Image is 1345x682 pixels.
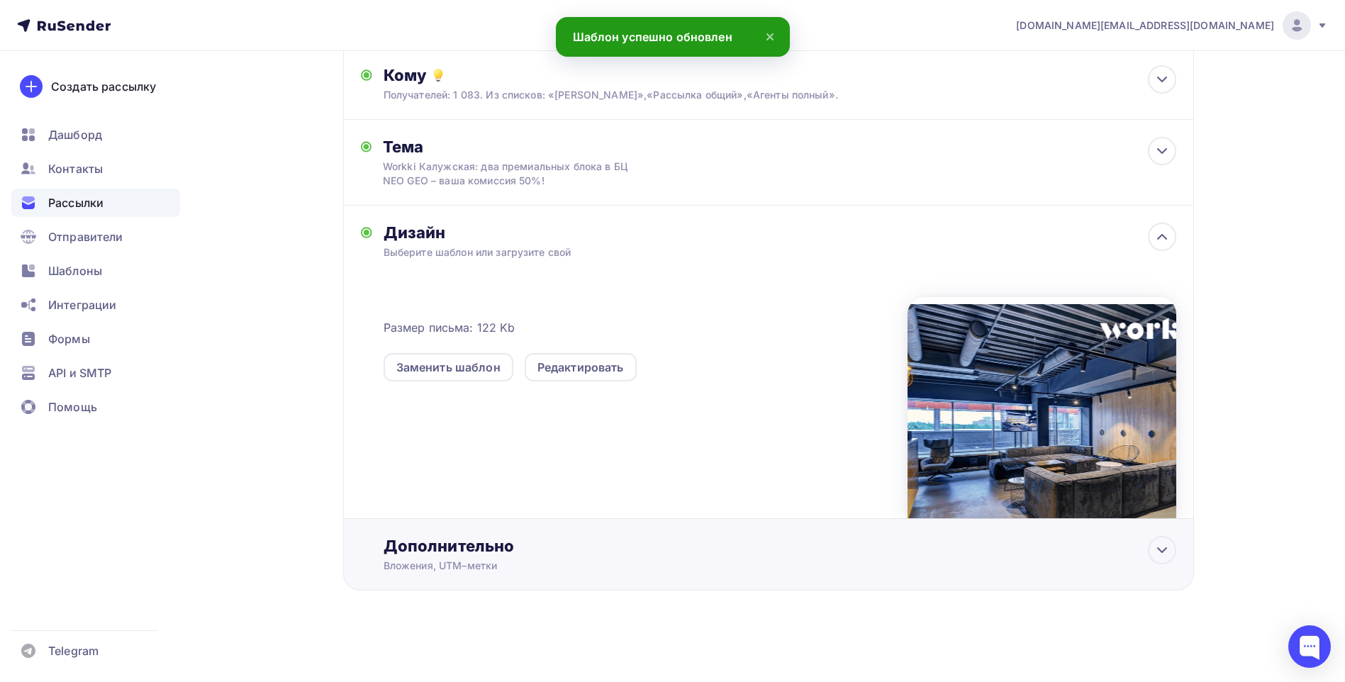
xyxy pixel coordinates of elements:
div: Дизайн [384,223,1176,242]
a: Отправители [11,223,180,251]
span: Шаблоны [48,262,102,279]
span: Размер письма: 122 Kb [384,319,515,336]
div: Редактировать [537,359,624,376]
span: Контакты [48,160,103,177]
span: Интеграции [48,296,116,313]
span: API и SMTP [48,364,111,381]
div: Тема [383,137,663,157]
span: Формы [48,330,90,347]
span: [DOMAIN_NAME][EMAIL_ADDRESS][DOMAIN_NAME] [1016,18,1274,33]
span: Отправители [48,228,123,245]
span: Дашборд [48,126,102,143]
div: Получателей: 1 083. Из списков: «[PERSON_NAME]»,«Рассылка общий»,«Агенты полный». [384,88,1098,102]
span: Рассылки [48,194,104,211]
div: Заменить шаблон [396,359,501,376]
a: Формы [11,325,180,353]
div: Выберите шаблон или загрузите свой [384,245,1098,259]
div: Workki Калужская: два премиальных блока в БЦ NEO GEO – ваша комиссия 50%! [383,160,635,188]
a: [DOMAIN_NAME][EMAIL_ADDRESS][DOMAIN_NAME] [1016,11,1328,40]
div: Дополнительно [384,536,1176,556]
a: Рассылки [11,189,180,217]
div: Кому [384,65,1176,85]
a: Дашборд [11,121,180,149]
div: Создать рассылку [51,78,156,95]
a: Контакты [11,155,180,183]
a: Шаблоны [11,257,180,285]
span: Помощь [48,398,97,415]
span: Telegram [48,642,99,659]
div: Вложения, UTM–метки [384,559,1098,573]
